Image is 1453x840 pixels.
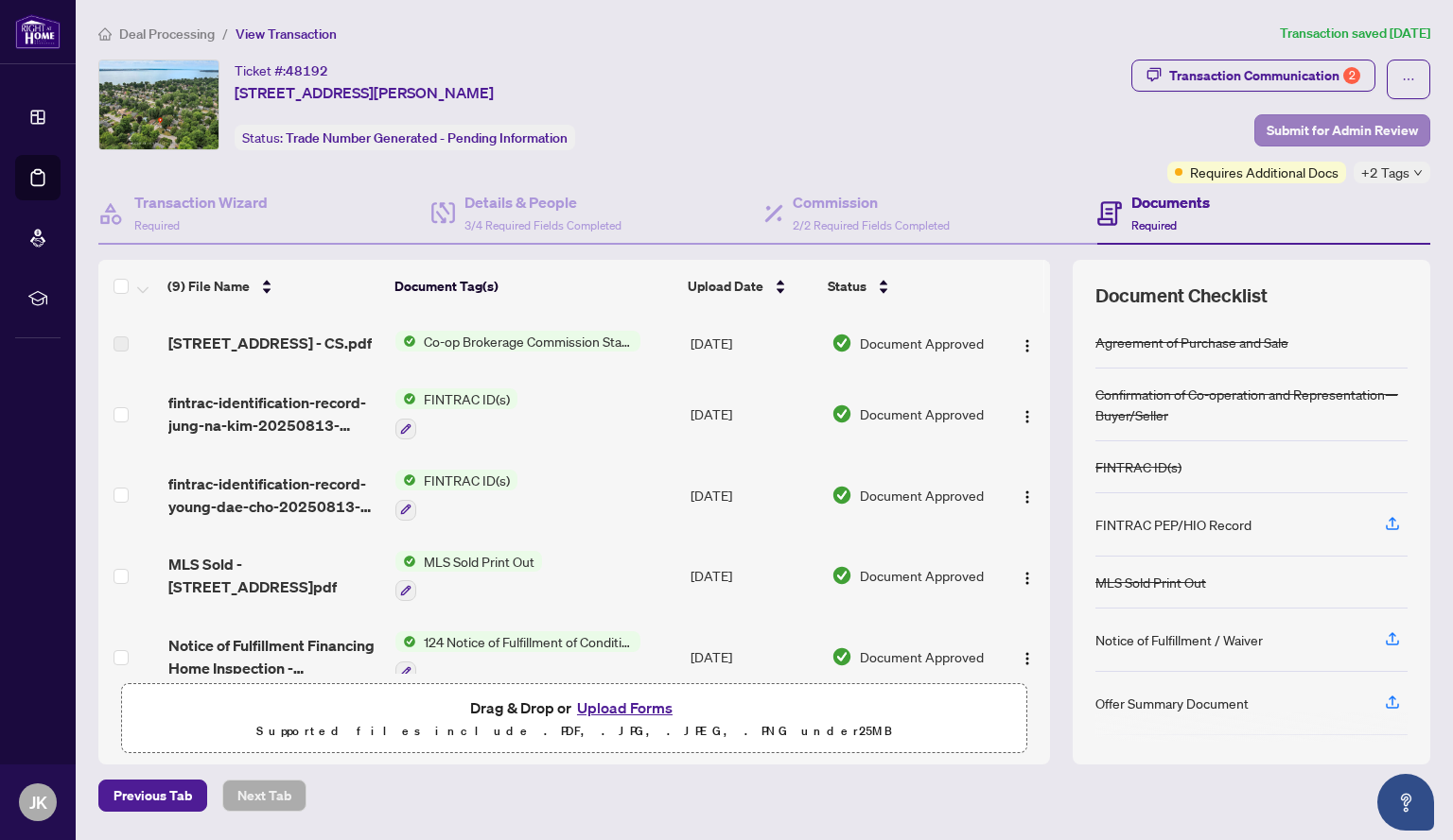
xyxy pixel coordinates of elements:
[860,333,984,353] span: Document Approved
[1377,774,1434,831] button: Open asap
[571,695,678,720] button: Upload Forms
[793,191,950,214] h4: Commission
[160,260,387,313] th: (9) File Name
[416,331,640,351] span: Co-op Brokerage Commission Statement
[395,470,517,521] button: Status IconFINTRAC ID(s)
[395,631,416,652] img: Status Icon
[1280,23,1430,44] article: Transaction saved [DATE]
[1402,73,1415,86] span: ellipsis
[1267,115,1418,146] span: Submit for Admin Review
[683,373,824,454] td: [DATE]
[1020,409,1035,424] img: Logo
[167,276,250,297] span: (9) File Name
[134,191,268,214] h4: Transaction Wizard
[1254,114,1430,146] button: Submit for Admin Review
[1190,162,1339,182] span: Requires Additional Docs
[395,331,416,351] img: Status Icon
[1095,629,1263,650] div: Notice of Fulfillment / Waiver
[820,260,995,313] th: Status
[133,720,1015,743] p: Supported files include .PDF, .JPG, .JPEG, .PNG under 25 MB
[1020,571,1035,586] img: Logo
[1012,642,1042,672] button: Logo
[683,313,824,373] td: [DATE]
[114,780,192,811] span: Previous Tab
[793,218,950,232] span: 2/2 Required Fields Completed
[395,631,640,682] button: Status Icon124 Notice of Fulfillment of Condition(s) - Agreement of Purchase and Sale
[235,125,575,150] div: Status:
[416,551,542,572] span: MLS Sold Print Out
[1095,456,1182,477] div: FINTRAC ID(s)
[286,129,568,146] span: Trade Number Generated - Pending Information
[416,470,517,490] span: FINTRAC ID(s)
[29,789,47,815] span: JK
[1361,162,1409,183] span: +2 Tags
[98,27,112,41] span: home
[832,646,852,667] img: Document Status
[168,391,381,437] span: fintrac-identification-record-jung-na-kim-20250813-193424.pdf
[416,388,517,409] span: FINTRAC ID(s)
[1020,651,1035,666] img: Logo
[236,26,337,43] span: View Transaction
[1131,218,1177,232] span: Required
[832,485,852,506] img: Document Status
[15,14,61,49] img: logo
[1012,399,1042,429] button: Logo
[683,616,824,697] td: [DATE]
[395,388,416,409] img: Status Icon
[828,276,867,297] span: Status
[395,388,517,439] button: Status IconFINTRAC ID(s)
[1095,332,1288,352] div: Agreement of Purchase and Sale
[688,276,763,297] span: Upload Date
[1095,283,1268,309] span: Document Checklist
[168,332,372,354] span: [STREET_ADDRESS] - CS.pdf
[98,780,207,812] button: Previous Tab
[860,565,984,586] span: Document Approved
[1020,489,1035,505] img: Logo
[680,260,820,313] th: Upload Date
[168,553,381,598] span: MLS Sold - [STREET_ADDRESS]pdf
[832,565,852,586] img: Document Status
[168,634,381,679] span: Notice of Fulfillment Financing Home Inspection - [STREET_ADDRESS]pdf
[1095,572,1206,592] div: MLS Sold Print Out
[222,23,228,44] li: /
[119,26,215,43] span: Deal Processing
[395,331,640,351] button: Status IconCo-op Brokerage Commission Statement
[1131,60,1375,92] button: Transaction Communication2
[99,60,219,149] img: IMG-N12318782_1.jpg
[395,470,416,490] img: Status Icon
[416,631,640,652] span: 124 Notice of Fulfillment of Condition(s) - Agreement of Purchase and Sale
[1413,168,1423,178] span: down
[683,454,824,536] td: [DATE]
[683,536,824,617] td: [DATE]
[168,472,381,518] span: fintrac-identification-record-young-dae-cho-20250813-192701.pdf
[860,646,984,667] span: Document Approved
[832,403,852,424] img: Document Status
[860,485,984,506] span: Document Approved
[464,218,621,232] span: 3/4 Required Fields Completed
[1343,67,1360,84] div: 2
[235,60,328,81] div: Ticket #:
[464,191,621,214] h4: Details & People
[832,333,852,353] img: Document Status
[860,403,984,424] span: Document Approved
[387,260,680,313] th: Document Tag(s)
[1020,338,1035,353] img: Logo
[1131,191,1210,214] h4: Documents
[1095,514,1252,535] div: FINTRAC PEP/HIO Record
[134,218,180,232] span: Required
[1169,60,1360,91] div: Transaction Communication
[395,551,542,602] button: Status IconMLS Sold Print Out
[1012,328,1042,358] button: Logo
[286,62,328,79] span: 48192
[1095,384,1408,425] div: Confirmation of Co-operation and Representation—Buyer/Seller
[235,81,494,104] span: [STREET_ADDRESS][PERSON_NAME]
[1012,480,1042,510] button: Logo
[222,780,306,812] button: Next Tab
[1095,693,1249,713] div: Offer Summary Document
[1012,560,1042,591] button: Logo
[470,695,678,720] span: Drag & Drop or
[122,684,1026,754] span: Drag & Drop orUpload FormsSupported files include .PDF, .JPG, .JPEG, .PNG under25MB
[395,551,416,572] img: Status Icon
